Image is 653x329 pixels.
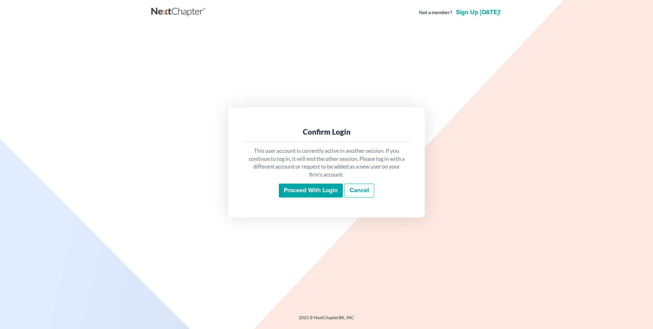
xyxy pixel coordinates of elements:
a: Sign up [DATE]! [455,9,502,15]
div: Confirm Login [248,127,405,137]
input: Proceed with login [279,184,343,198]
strong: Not a member? [419,9,452,16]
p: This user account is currently active in another session. If you continue to log in, it will end ... [248,147,405,179]
a: Cancel [344,184,374,198]
div: 2025 © NextChapterBK, INC [151,315,502,326]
